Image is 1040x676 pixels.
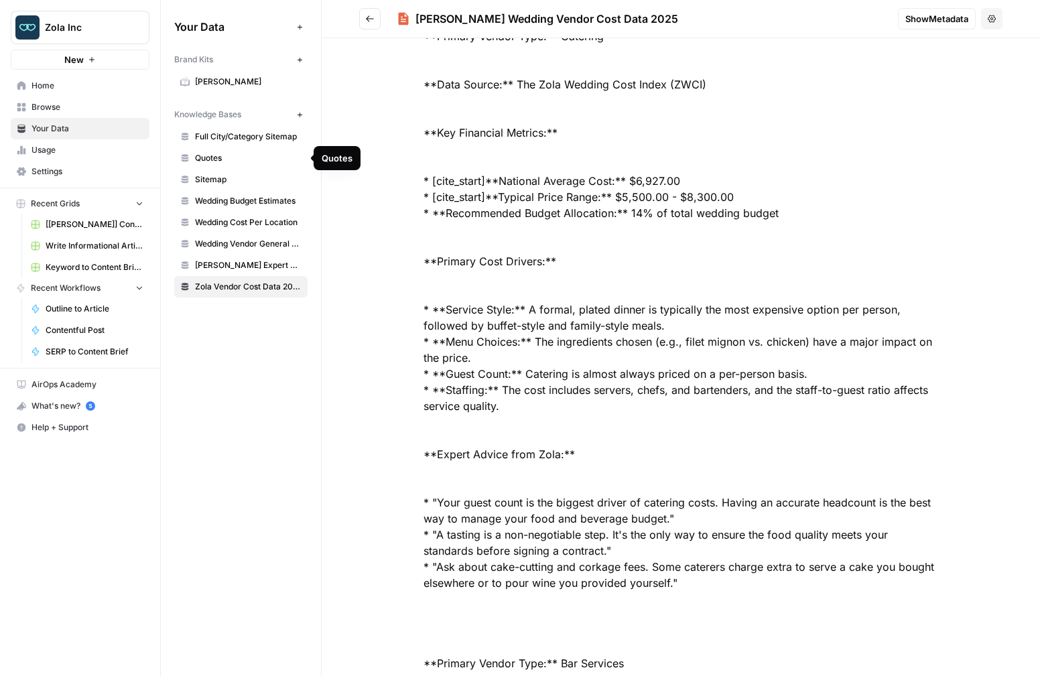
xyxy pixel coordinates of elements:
[195,152,302,164] span: Quotes
[11,11,149,44] button: Workspace: Zola Inc
[174,19,291,35] span: Your Data
[195,76,302,88] span: [PERSON_NAME]
[31,198,80,210] span: Recent Grids
[31,101,143,113] span: Browse
[64,53,84,66] span: New
[11,374,149,395] a: AirOps Academy
[174,190,308,212] a: Wedding Budget Estimates
[174,212,308,233] a: Wedding Cost Per Location
[11,396,149,416] div: What's new?
[25,320,149,341] a: Contentful Post
[174,126,308,147] a: Full City/Category Sitemap
[31,123,143,135] span: Your Data
[88,403,92,409] text: 5
[195,281,302,293] span: Zola Vendor Cost Data 2025
[45,21,126,34] span: Zola Inc
[195,174,302,186] span: Sitemap
[11,395,149,417] button: What's new? 5
[174,71,308,92] a: [PERSON_NAME]
[11,75,149,96] a: Home
[195,131,302,143] span: Full City/Category Sitemap
[31,144,143,156] span: Usage
[25,257,149,278] a: Keyword to Content Brief Grid
[11,50,149,70] button: New
[195,259,302,271] span: [PERSON_NAME] Expert Advice Articles
[46,218,143,230] span: [[PERSON_NAME]] Content Creation
[415,11,678,27] div: [PERSON_NAME] Wedding Vendor Cost Data 2025
[31,282,101,294] span: Recent Workflows
[11,194,149,214] button: Recent Grids
[31,421,143,433] span: Help + Support
[15,15,40,40] img: Zola Inc Logo
[195,238,302,250] span: Wedding Vendor General Sitemap
[174,147,308,169] a: Quotes
[174,276,308,297] a: Zola Vendor Cost Data 2025
[31,379,143,391] span: AirOps Academy
[11,96,149,118] a: Browse
[46,303,143,315] span: Outline to Article
[25,214,149,235] a: [[PERSON_NAME]] Content Creation
[11,139,149,161] a: Usage
[195,195,302,207] span: Wedding Budget Estimates
[11,118,149,139] a: Your Data
[46,324,143,336] span: Contentful Post
[11,161,149,182] a: Settings
[46,346,143,358] span: SERP to Content Brief
[174,109,241,121] span: Knowledge Bases
[25,341,149,362] a: SERP to Content Brief
[174,169,308,190] a: Sitemap
[31,80,143,92] span: Home
[11,278,149,298] button: Recent Workflows
[174,54,213,66] span: Brand Kits
[905,12,968,25] span: Show Metadata
[46,261,143,273] span: Keyword to Content Brief Grid
[898,8,976,29] button: ShowMetadata
[46,240,143,252] span: Write Informational Article
[11,417,149,438] button: Help + Support
[359,8,381,29] button: Go back
[25,298,149,320] a: Outline to Article
[174,233,308,255] a: Wedding Vendor General Sitemap
[86,401,95,411] a: 5
[31,165,143,178] span: Settings
[25,235,149,257] a: Write Informational Article
[174,255,308,276] a: [PERSON_NAME] Expert Advice Articles
[195,216,302,228] span: Wedding Cost Per Location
